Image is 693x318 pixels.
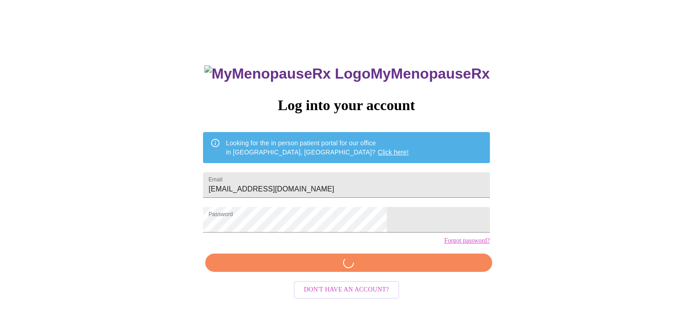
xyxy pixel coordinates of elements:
[204,65,370,82] img: MyMenopauseRx Logo
[378,148,409,156] a: Click here!
[444,237,490,244] a: Forgot password?
[203,97,490,114] h3: Log into your account
[292,285,401,293] a: Don't have an account?
[294,281,399,299] button: Don't have an account?
[304,284,389,296] span: Don't have an account?
[204,65,490,82] h3: MyMenopauseRx
[226,135,409,160] div: Looking for the in person patient portal for our office in [GEOGRAPHIC_DATA], [GEOGRAPHIC_DATA]?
